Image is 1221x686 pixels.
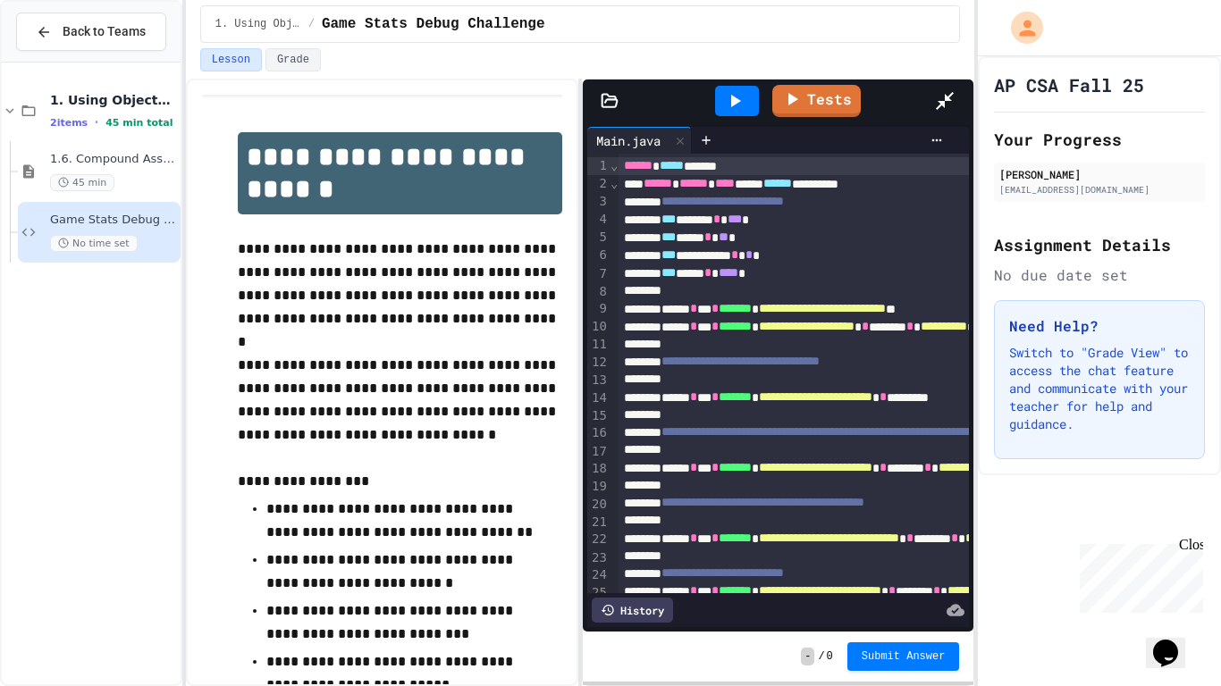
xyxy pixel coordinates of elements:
span: Game Stats Debug Challenge [50,213,177,228]
span: 45 min total [105,117,173,129]
div: 19 [587,478,610,496]
div: 24 [587,566,610,584]
span: 2 items [50,117,88,129]
div: 3 [587,193,610,211]
span: 1. Using Objects and Methods [50,92,177,108]
div: 23 [587,549,610,567]
h1: AP CSA Fall 25 [994,72,1144,97]
div: 21 [587,514,610,531]
div: 16 [587,424,610,442]
iframe: chat widget [1146,615,1203,668]
div: 22 [587,531,610,548]
a: Tests [772,85,861,117]
button: Submit Answer [847,642,960,671]
span: 1.6. Compound Assignment Operators [50,152,177,167]
div: 7 [587,265,610,283]
div: [EMAIL_ADDRESS][DOMAIN_NAME] [999,183,1200,197]
h2: Assignment Details [994,232,1205,257]
button: Back to Teams [16,13,166,51]
div: No due date set [994,264,1205,286]
div: [PERSON_NAME] [999,166,1200,182]
div: 9 [587,300,610,318]
div: 17 [587,443,610,461]
div: 1 [587,157,610,175]
div: 2 [587,175,610,193]
div: 13 [587,372,610,389]
div: 8 [587,283,610,301]
div: 15 [587,407,610,425]
div: My Account [992,7,1048,48]
span: Fold line [610,176,619,190]
div: 12 [587,354,610,372]
button: Lesson [200,48,262,71]
div: 11 [587,336,610,354]
span: Fold line [610,158,619,172]
iframe: chat widget [1073,537,1203,613]
span: No time set [50,235,138,252]
h2: Your Progress [994,127,1205,152]
span: Submit Answer [862,649,946,664]
span: Back to Teams [63,22,146,41]
span: 0 [827,649,833,664]
span: - [801,648,814,665]
div: 5 [587,229,610,247]
span: • [95,115,98,130]
span: 45 min [50,174,114,191]
div: 14 [587,389,610,407]
div: 18 [587,460,610,478]
span: / [818,649,824,664]
span: 1. Using Objects and Methods [215,17,301,31]
div: 20 [587,496,610,514]
button: Grade [265,48,321,71]
div: 25 [587,584,610,602]
div: 10 [587,318,610,336]
p: Switch to "Grade View" to access the chat feature and communicate with your teacher for help and ... [1009,344,1190,433]
div: Chat with us now!Close [7,7,123,113]
div: 4 [587,211,610,229]
div: 6 [587,247,610,264]
div: Main.java [587,127,692,154]
h3: Need Help? [1009,315,1190,337]
div: History [592,598,673,623]
span: Game Stats Debug Challenge [322,13,545,35]
div: Main.java [587,131,669,150]
span: / [308,17,315,31]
